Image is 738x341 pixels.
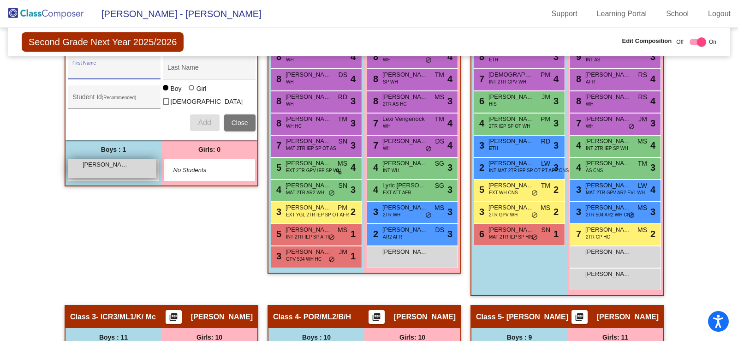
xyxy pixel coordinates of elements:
[628,212,635,219] span: do_not_disturb_alt
[371,207,378,217] span: 3
[488,92,535,102] span: [PERSON_NAME]
[83,160,129,169] span: [PERSON_NAME]
[585,225,631,234] span: [PERSON_NAME]
[286,101,294,108] span: WH
[650,50,655,64] span: 3
[339,247,347,257] span: JM
[383,56,391,63] span: WH
[586,233,610,240] span: 2TR CP HC
[650,138,655,152] span: 4
[273,312,299,322] span: Class 4
[701,6,738,21] a: Logout
[650,205,655,219] span: 3
[489,167,569,174] span: INT MAT 2TR IEP SP OT PT AFR CNS
[477,140,484,150] span: 3
[167,67,250,75] input: Last Name
[586,101,594,108] span: WH
[339,70,347,80] span: DS
[65,140,161,159] div: Boys : 1
[286,167,341,174] span: EXT 2TR GPV IEP SP WH
[383,145,391,152] span: WH
[171,96,243,107] span: [DEMOGRAPHIC_DATA]
[351,72,356,86] span: 4
[191,312,253,322] span: [PERSON_NAME]
[382,70,429,79] span: [PERSON_NAME]
[477,162,484,173] span: 2
[574,52,581,62] span: 9
[382,137,429,146] span: [PERSON_NAME]
[638,159,647,168] span: TM
[339,137,347,146] span: SN
[541,70,550,80] span: PM
[447,72,452,86] span: 4
[22,32,184,52] span: Second Grade Next Year 2025/2026
[489,123,530,130] span: 2TR IEP SP OT WH
[447,205,452,219] span: 3
[628,123,635,131] span: do_not_disturb_alt
[435,137,444,146] span: DS
[553,50,559,64] span: 3
[274,162,281,173] span: 5
[553,94,559,108] span: 3
[382,92,429,102] span: [PERSON_NAME]
[286,211,349,218] span: EXT YGL 2TR IEP SP OT AFR
[447,138,452,152] span: 4
[286,159,332,168] span: [PERSON_NAME]
[542,225,550,235] span: SN
[383,78,398,85] span: SP WH
[383,101,407,108] span: 2TR AS HC
[585,92,631,102] span: [PERSON_NAME]
[383,189,411,196] span: EXT ATT AFR
[196,84,207,93] div: Girl
[286,92,332,102] span: [PERSON_NAME]
[574,74,581,84] span: 8
[328,234,335,241] span: do_not_disturb_alt
[488,225,535,234] span: [PERSON_NAME]
[351,50,356,64] span: 4
[541,203,550,213] span: MS
[477,74,484,84] span: 7
[447,94,452,108] span: 3
[637,137,647,146] span: MS
[435,225,444,235] span: DS
[371,52,378,62] span: 8
[383,123,391,130] span: WH
[434,203,444,213] span: MS
[544,6,585,21] a: Support
[589,6,655,21] a: Learning Portal
[383,233,402,240] span: AR2 AFR
[286,181,332,190] span: [PERSON_NAME]
[650,161,655,174] span: 3
[161,140,257,159] div: Girls: 0
[435,181,444,191] span: SG
[585,114,631,124] span: [PERSON_NAME]
[477,207,484,217] span: 3
[425,57,432,64] span: do_not_disturb_alt
[447,227,452,241] span: 3
[586,123,594,130] span: WH
[447,161,452,174] span: 3
[371,118,378,128] span: 7
[382,181,429,190] span: Lyric [PERSON_NAME]
[531,212,538,219] span: do_not_disturb_alt
[477,229,484,239] span: 6
[531,234,538,241] span: do_not_disturb_alt
[541,137,550,146] span: RD
[553,161,559,174] span: 3
[638,181,647,191] span: LW
[328,190,335,197] span: do_not_disturb_alt
[382,247,429,257] span: [PERSON_NAME]
[274,185,281,195] span: 4
[170,84,182,93] div: Boy
[286,123,302,130] span: WH HC
[328,256,335,263] span: do_not_disturb_alt
[371,312,382,325] mat-icon: picture_as_pdf
[274,52,281,62] span: 8
[371,162,378,173] span: 4
[286,70,332,79] span: [PERSON_NAME]
[435,70,444,80] span: TM
[541,159,550,168] span: LW
[553,227,559,241] span: 1
[274,96,281,106] span: 8
[650,116,655,130] span: 3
